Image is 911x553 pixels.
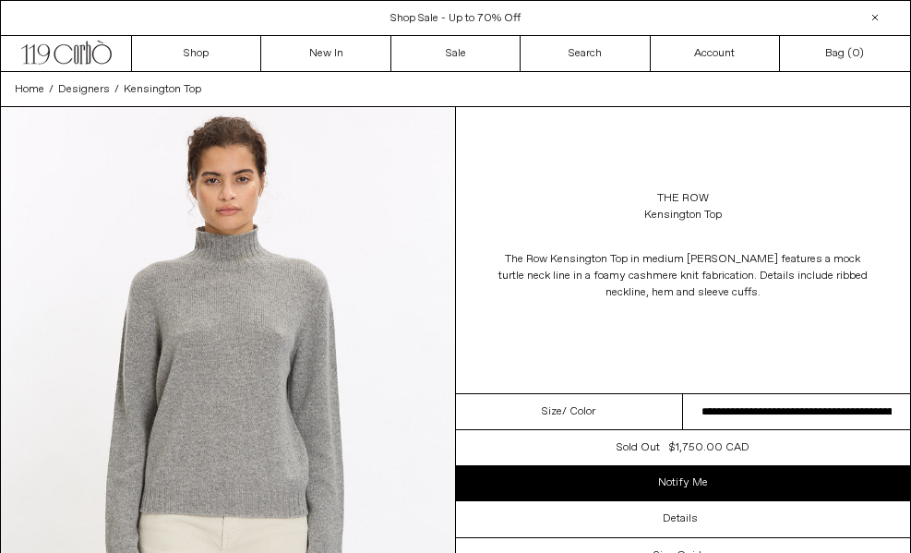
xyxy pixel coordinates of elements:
a: Kensington Top [124,81,201,98]
a: The Row [657,190,709,207]
span: Size [542,403,562,420]
span: Home [15,82,44,97]
span: 0 [852,46,859,61]
span: Kensington Top [124,82,201,97]
a: Account [651,36,780,71]
div: Kensington Top [644,207,722,223]
a: Notify Me [456,465,911,500]
div: $1,750.00 CAD [669,439,749,456]
span: Designers [58,82,110,97]
a: Search [521,36,650,71]
a: Sale [391,36,521,71]
h3: Details [663,512,698,525]
a: Shop Sale - Up to 70% Off [390,11,521,26]
a: Bag () [780,36,909,71]
a: Home [15,81,44,98]
p: The Row Kensington Top in medium [PERSON_NAME] features a mock turtle neck line in a foamy cashme... [498,242,868,310]
span: / [49,81,54,98]
a: New In [261,36,390,71]
a: Designers [58,81,110,98]
span: ) [852,45,864,62]
div: Sold out [617,439,660,456]
a: Shop [132,36,261,71]
span: / Color [562,403,595,420]
span: / [114,81,119,98]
